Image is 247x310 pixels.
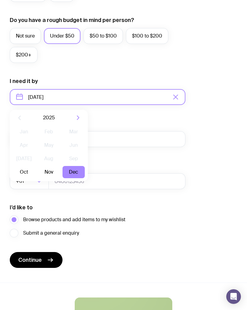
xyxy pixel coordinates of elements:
[13,126,35,138] button: Jan
[10,47,38,63] label: $200+
[13,166,35,178] button: Oct
[38,139,60,151] button: May
[10,204,33,211] label: I’d like to
[63,153,85,165] button: Sep
[23,229,79,237] span: Submit a general enquiry
[25,173,35,189] input: Search for option
[44,28,81,44] label: Under $50
[13,139,35,151] button: Apr
[10,77,38,85] label: I need it by
[63,139,85,151] button: Jun
[126,28,168,44] label: $100 to $200
[10,28,41,44] label: Not sure
[38,153,60,165] button: Aug
[10,131,185,147] input: you@email.com
[10,89,185,105] input: Select a target date
[10,252,63,268] button: Continue
[13,153,35,165] button: [DATE]
[10,173,49,189] div: Search for option
[43,114,55,121] span: 2025
[23,216,125,223] span: Browse products and add items to my wishlist
[18,256,42,264] span: Continue
[16,173,25,189] span: +61
[38,166,60,178] button: Nov
[38,126,60,138] button: Feb
[84,28,123,44] label: $50 to $100
[226,289,241,304] div: Open Intercom Messenger
[48,173,185,189] input: 0400123456
[63,126,85,138] button: Mar
[63,166,85,178] button: Dec
[10,16,134,24] label: Do you have a rough budget in mind per person?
